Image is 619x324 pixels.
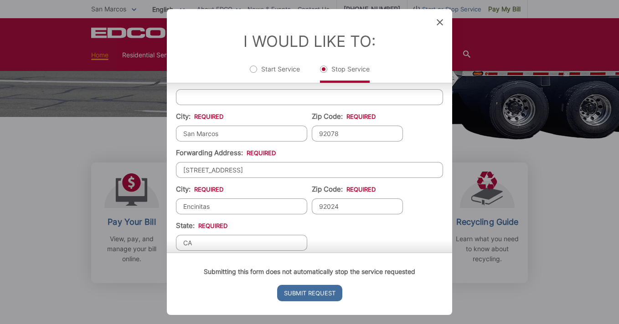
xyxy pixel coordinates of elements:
[176,149,276,157] label: Forwarding Address:
[204,268,415,275] strong: Submitting this form does not automatically stop the service requested
[176,222,227,230] label: State:
[176,112,223,121] label: City:
[176,185,223,193] label: City:
[250,65,300,83] label: Start Service
[320,65,370,83] label: Stop Service
[277,285,342,301] input: Submit Request
[312,112,376,121] label: Zip Code:
[312,185,376,193] label: Zip Code:
[243,32,376,51] label: I Would Like To:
